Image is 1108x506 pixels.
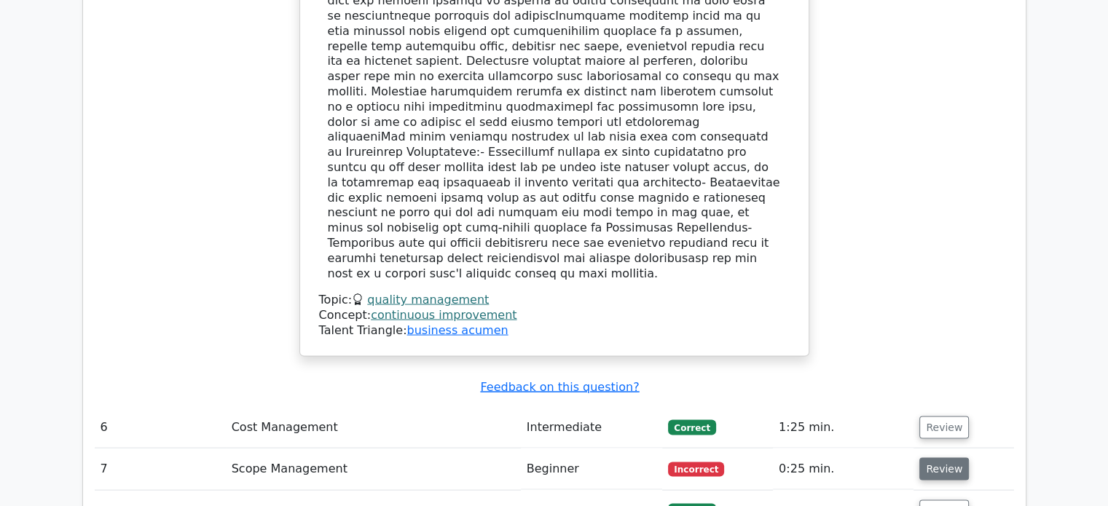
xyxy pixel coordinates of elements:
td: 6 [95,407,226,448]
span: Incorrect [668,462,724,477]
td: Cost Management [226,407,521,448]
a: continuous improvement [371,308,516,322]
a: business acumen [406,323,508,337]
td: Scope Management [226,448,521,490]
a: quality management [367,293,489,307]
td: 1:25 min. [773,407,913,448]
td: 0:25 min. [773,448,913,490]
td: 7 [95,448,226,490]
td: Beginner [521,448,663,490]
div: Talent Triangle: [319,293,790,338]
a: Feedback on this question? [480,380,639,394]
div: Topic: [319,293,790,308]
div: Concept: [319,308,790,323]
span: Correct [668,420,715,435]
button: Review [919,458,969,481]
button: Review [919,416,969,439]
td: Intermediate [521,407,663,448]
